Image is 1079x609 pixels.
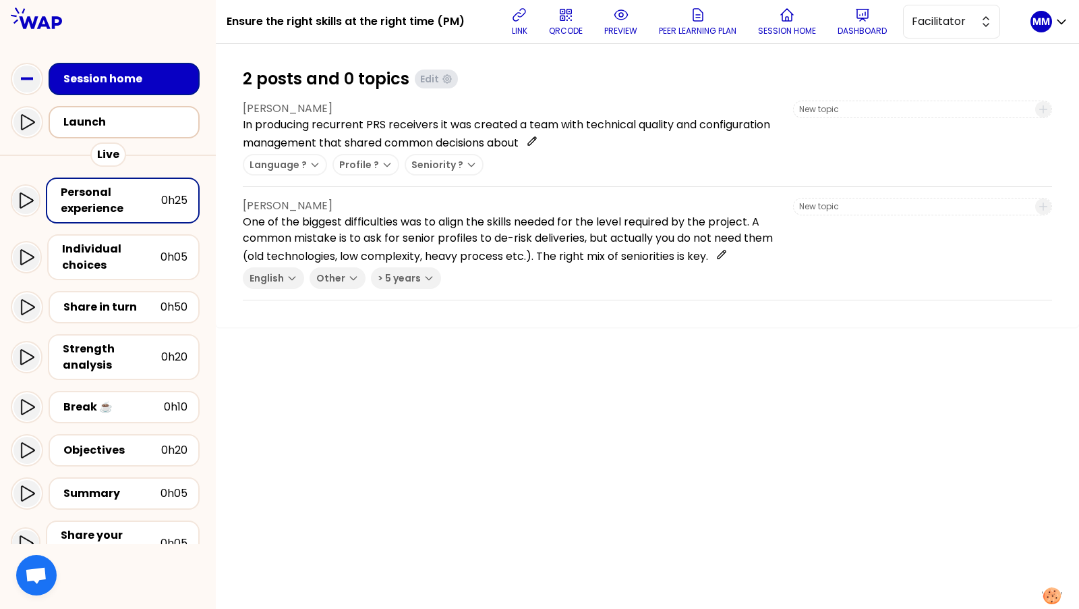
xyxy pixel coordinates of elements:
[16,555,57,595] div: Ouvrir le chat
[310,267,366,289] button: Other
[799,104,1027,115] input: New topic
[506,1,533,42] button: link
[243,198,782,214] p: [PERSON_NAME]
[63,71,193,87] div: Session home
[371,267,441,289] button: > 5 years
[415,70,458,88] button: Edit
[161,249,187,265] div: 0h05
[61,184,161,217] div: Personal experience
[164,399,187,415] div: 0h10
[63,399,164,415] div: Break ☕️
[1030,11,1068,32] button: MM
[243,214,782,265] p: One of the biggest difficulties was to align the skills needed for the level required by the proj...
[512,26,527,36] p: link
[243,68,409,90] h1: 2 posts and 0 topics
[243,101,782,117] p: [PERSON_NAME]
[63,341,161,373] div: Strength analysis
[161,535,187,552] div: 0h05
[799,201,1027,212] input: New topic
[243,154,327,176] button: Language ?
[63,299,161,315] div: Share in turn
[61,527,161,560] div: Share your feedback
[758,26,816,36] p: Session home
[604,26,637,36] p: preview
[544,1,588,42] button: QRCODE
[90,142,126,167] div: Live
[161,349,187,365] div: 0h20
[161,442,187,458] div: 0h20
[405,154,484,176] button: Seniority ?
[838,26,887,36] p: Dashboard
[753,1,821,42] button: Session home
[243,117,782,151] p: In producing recurrent PRS receivers it was created a team with technical quality and configurati...
[63,114,193,130] div: Launch
[653,1,742,42] button: Peer learning plan
[161,299,187,315] div: 0h50
[549,26,583,36] p: QRCODE
[912,14,972,30] span: Facilitator
[161,192,187,209] div: 0h25
[62,241,161,273] div: Individual choices
[161,485,187,502] div: 0h05
[832,1,892,42] button: Dashboard
[63,442,161,458] div: Objectives
[243,267,304,289] button: English
[903,5,1000,38] button: Facilitator
[659,26,736,36] p: Peer learning plan
[599,1,643,42] button: preview
[63,485,161,502] div: Summary
[332,154,399,176] button: Profile ?
[1032,15,1050,28] p: MM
